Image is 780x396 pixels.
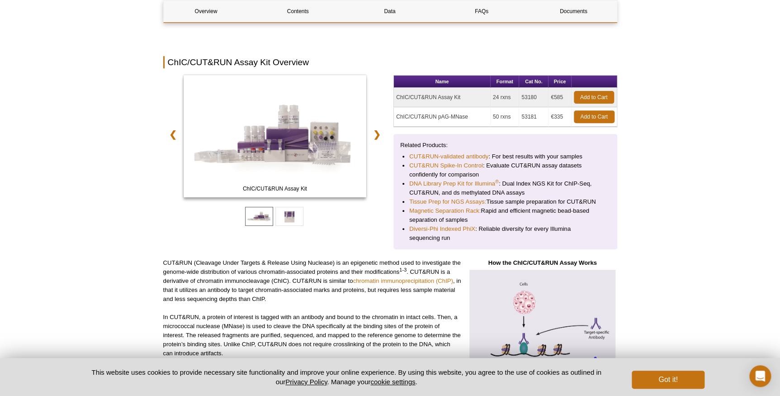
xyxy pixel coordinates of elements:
img: ChIC/CUT&RUN Assay Kit [184,75,367,197]
li: : Evaluate CUT&RUN assay datasets confidently for comparison [409,161,601,179]
td: 53181 [519,107,548,127]
sup: ® [495,179,499,184]
a: FAQs [439,0,524,22]
a: Add to Cart [574,91,614,104]
a: Data [347,0,432,22]
a: Overview [164,0,249,22]
li: Rapid and efficient magnetic bead-based separation of samples [409,206,601,224]
h2: ChIC/CUT&RUN Assay Kit Overview [163,56,617,68]
td: 53180 [519,88,548,107]
td: 24 rxns [491,88,519,107]
span: ChIC/CUT&RUN Assay Kit [185,184,364,193]
a: ❯ [367,124,387,145]
td: 50 rxns [491,107,519,127]
li: : Reliable diversity for every Illumina sequencing run [409,224,601,243]
p: In CUT&RUN, a protein of interest is tagged with an antibody and bound to the chromatin in intact... [163,313,461,358]
div: Open Intercom Messenger [749,365,771,387]
td: ChIC/CUT&RUN pAG-MNase [394,107,491,127]
th: Format [491,76,519,88]
td: ChIC/CUT&RUN Assay Kit [394,88,491,107]
a: CUT&RUN Spike-In Control [409,161,483,170]
li: Tissue sample preparation for CUT&RUN [409,197,601,206]
p: CUT&RUN (Cleavage Under Targets & Release Using Nuclease) is an epigenetic method used to investi... [163,258,461,304]
a: DNA Library Prep Kit for Illumina® [409,179,499,188]
a: Tissue Prep for NGS Assays: [409,197,486,206]
p: Related Products: [400,141,610,150]
a: Documents [531,0,616,22]
a: ❮ [163,124,183,145]
th: Cat No. [519,76,548,88]
a: Contents [255,0,340,22]
li: : Dual Index NGS Kit for ChIP-Seq, CUT&RUN, and ds methylated DNA assays [409,179,601,197]
a: Magnetic Separation Rack: [409,206,481,215]
button: Got it! [632,371,704,389]
a: Diversi-Phi Indexed PhiX [409,224,475,234]
td: €335 [548,107,571,127]
p: This website uses cookies to provide necessary site functionality and improve your online experie... [76,367,617,386]
a: CUT&RUN-validated antibody [409,152,488,161]
a: ChIC/CUT&RUN Assay Kit [184,75,367,200]
sup: 1-3 [399,267,407,272]
a: chromatin immunoprecipitation (ChIP) [353,277,453,284]
button: cookie settings [370,378,415,386]
th: Price [548,76,571,88]
strong: How the ChIC/CUT&RUN Assay Works [488,259,596,266]
a: Privacy Policy [285,378,327,386]
th: Name [394,76,491,88]
a: Add to Cart [574,110,615,123]
td: €585 [548,88,571,107]
li: : For best results with your samples [409,152,601,161]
